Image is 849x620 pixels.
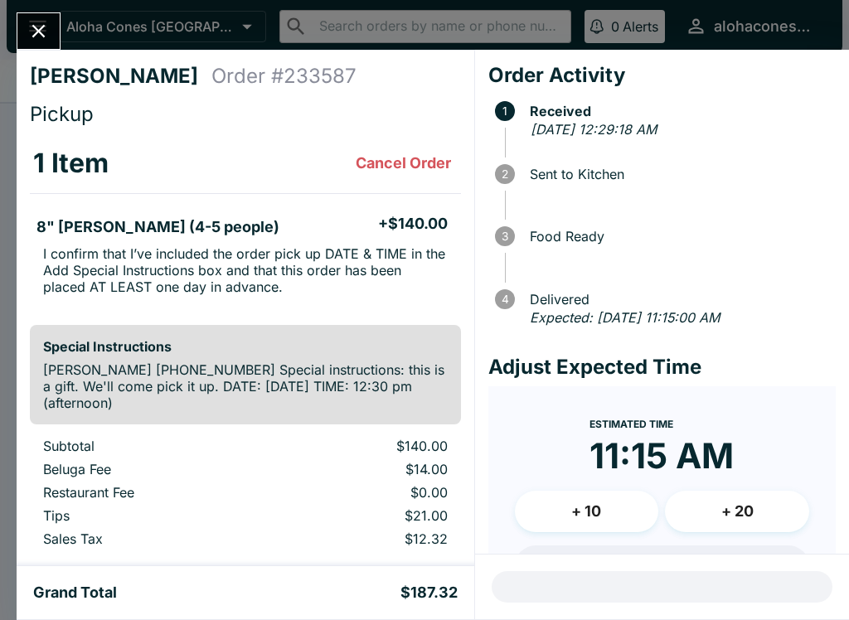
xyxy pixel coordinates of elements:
[276,438,447,454] p: $140.00
[276,530,447,547] p: $12.32
[43,507,250,524] p: Tips
[488,63,836,88] h4: Order Activity
[276,507,447,524] p: $21.00
[33,147,109,180] h3: 1 Item
[43,361,448,411] p: [PERSON_NAME] [PHONE_NUMBER] Special instructions: this is a gift. We'll come pick it up. DATE: [...
[43,461,250,477] p: Beluga Fee
[378,214,448,234] h5: + $140.00
[211,64,357,89] h4: Order # 233587
[530,309,720,326] em: Expected: [DATE] 11:15:00 AM
[43,484,250,501] p: Restaurant Fee
[30,64,211,89] h4: [PERSON_NAME]
[276,484,447,501] p: $0.00
[400,583,458,603] h5: $187.32
[488,355,836,380] h4: Adjust Expected Time
[17,13,60,49] button: Close
[522,104,836,119] span: Received
[522,229,836,244] span: Food Ready
[589,418,673,430] span: Estimated Time
[33,583,117,603] h5: Grand Total
[502,230,508,243] text: 3
[522,167,836,182] span: Sent to Kitchen
[36,217,279,237] h5: 8" [PERSON_NAME] (4-5 people)
[43,245,448,295] p: I confirm that I’ve included the order pick up DATE & TIME in the Add Special Instructions box an...
[30,102,94,126] span: Pickup
[349,147,458,180] button: Cancel Order
[501,293,508,306] text: 4
[665,491,809,532] button: + 20
[589,434,734,477] time: 11:15 AM
[43,438,250,454] p: Subtotal
[276,461,447,477] p: $14.00
[43,338,448,355] h6: Special Instructions
[43,530,250,547] p: Sales Tax
[502,167,508,181] text: 2
[515,491,659,532] button: + 10
[30,133,461,312] table: orders table
[30,438,461,554] table: orders table
[502,104,507,118] text: 1
[522,292,836,307] span: Delivered
[531,121,657,138] em: [DATE] 12:29:18 AM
